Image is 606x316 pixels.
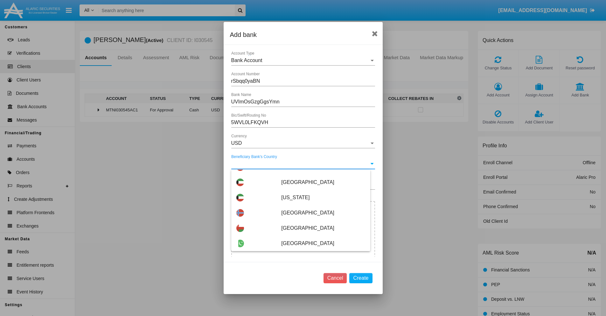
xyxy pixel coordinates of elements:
button: Create [349,273,372,283]
span: [GEOGRAPHIC_DATA] [281,221,365,236]
span: Bank Account [231,58,262,63]
button: Cancel [324,273,347,283]
span: USD [231,140,242,146]
span: [GEOGRAPHIC_DATA] [281,205,365,221]
div: Add bank [230,30,376,40]
span: [US_STATE] [281,190,365,205]
span: [GEOGRAPHIC_DATA] [281,236,365,251]
span: [GEOGRAPHIC_DATA] [281,175,365,190]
